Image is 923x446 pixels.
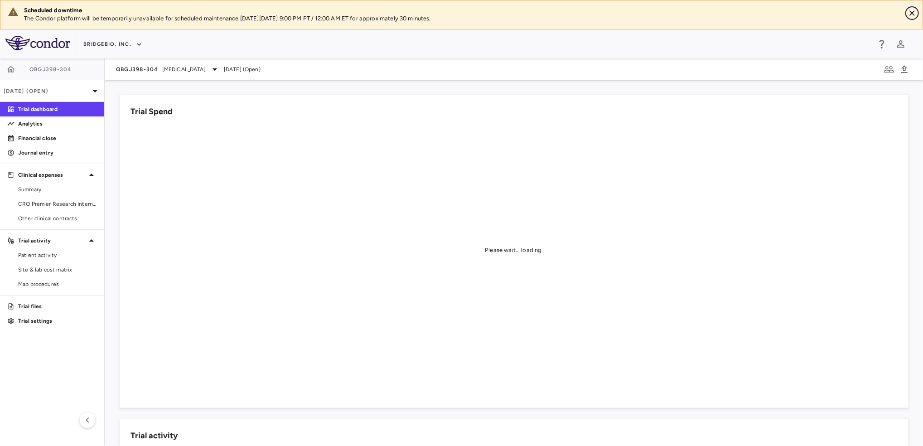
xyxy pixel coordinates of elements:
[18,251,97,259] span: Patient activity
[116,66,159,73] span: QBGJ398-304
[18,266,97,274] span: Site & lab cost matrix
[18,302,97,310] p: Trial files
[24,15,898,23] p: The Condor platform will be temporarily unavailable for scheduled maintenance [DATE][DATE] 9:00 P...
[18,105,97,113] p: Trial dashboard
[24,6,898,15] div: Scheduled downtime
[18,280,97,288] span: Map procedures
[162,65,206,73] span: [MEDICAL_DATA]
[4,87,90,95] p: [DATE] (Open)
[905,6,919,20] button: Close
[18,200,97,208] span: CRO Premier Research International LLC
[18,134,97,142] p: Financial close
[18,120,97,128] p: Analytics
[18,149,97,157] p: Journal entry
[29,66,72,73] span: QBGJ398-304
[224,65,261,73] span: [DATE] (Open)
[18,237,86,245] p: Trial activity
[83,37,142,52] button: BridgeBio, Inc.
[485,246,543,254] div: Please wait... loading.
[18,214,97,223] span: Other clinical contracts
[130,430,178,442] h6: Trial activity
[18,171,86,179] p: Clinical expenses
[18,185,97,194] span: Summary
[18,317,97,325] p: Trial settings
[130,106,173,118] h6: Trial Spend
[5,36,70,50] img: logo-full-SnFGN8VE.png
